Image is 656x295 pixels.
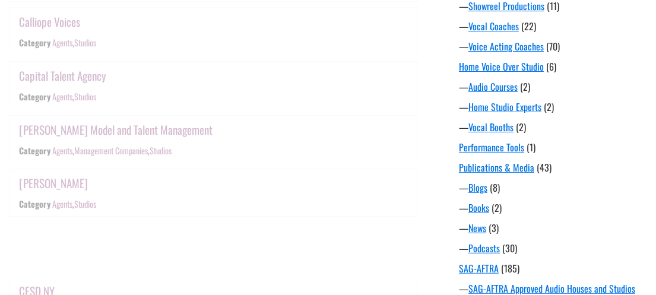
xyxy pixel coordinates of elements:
[544,100,554,114] span: (2)
[469,201,490,215] a: Books
[459,160,535,175] a: Publications & Media
[516,120,527,134] span: (2)
[522,19,537,33] span: (22)
[459,59,544,74] a: Home Voice Over Studio
[469,120,514,134] a: Vocal Booths
[492,201,502,215] span: (2)
[459,261,499,275] a: SAG-AFTRA
[469,39,544,53] a: Voice Acting Coaches
[459,140,525,154] a: Performance Tools
[469,180,488,195] a: Blogs
[489,221,499,235] span: (3)
[547,59,557,74] span: (6)
[521,80,531,94] span: (2)
[527,140,536,154] span: (1)
[547,39,560,53] span: (70)
[502,261,520,275] span: (185)
[469,80,518,94] a: Audio Courses
[469,19,519,33] a: Vocal Coaches
[469,221,487,235] a: News
[469,241,500,255] a: Podcasts
[503,241,518,255] span: (30)
[537,160,552,175] span: (43)
[469,100,542,114] a: Home Studio Experts
[490,180,500,195] span: (8)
